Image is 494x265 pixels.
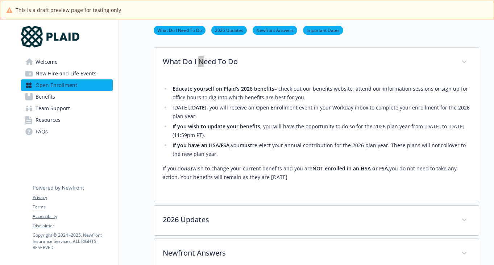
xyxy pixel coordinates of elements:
[163,164,470,182] p: If you do wish to change your current benefits and you are you do not need to take any action. Yo...
[36,91,55,103] span: Benefits
[36,79,77,91] span: Open Enrollment
[16,6,121,14] span: This is a draft preview page for testing only
[33,232,112,250] p: Copyright © 2024 - 2025 , Newfront Insurance Services, ALL RIGHTS RESERVED
[303,26,343,33] a: Important Dates
[33,194,112,201] a: Privacy
[253,26,297,33] a: Newfront Answers
[173,123,260,130] strong: If you wish to update your benefits
[173,142,231,149] strong: If you have an HSA/FSA,
[171,84,470,102] li: – check out our benefits website, attend our information sessions or sign up for office hours to ...
[211,26,247,33] a: 2026 Updates
[36,56,58,68] span: Welcome
[312,165,389,172] strong: NOT enrolled in an HSA or FSA,
[154,47,479,77] div: What Do I Need To Do
[36,103,70,114] span: Team Support
[36,68,96,79] span: New Hire and Life Events
[163,248,453,258] p: Newfront Answers
[163,214,453,225] p: 2026 Updates
[33,213,112,220] a: Accessibility
[154,77,479,202] div: What Do I Need To Do
[21,126,113,137] a: FAQs
[163,56,453,67] p: What Do I Need To Do
[171,141,470,158] li: you re-elect your annual contribution for the 2026 plan year. These plans will not rollover to th...
[21,91,113,103] a: Benefits
[173,85,274,92] strong: Educate yourself on Plaid’s 2026 benefits
[21,79,113,91] a: Open Enrollment
[36,114,61,126] span: Resources
[33,204,112,210] a: Terms
[21,103,113,114] a: Team Support
[36,126,48,137] span: FAQs
[21,68,113,79] a: New Hire and Life Events
[184,165,192,172] strong: not
[154,26,206,33] a: What Do I Need To Do
[21,114,113,126] a: Resources
[171,122,470,140] li: , you will have the opportunity to do so for the 2026 plan year from [DATE] to [DATE] (11:59pm PT).
[33,223,112,229] a: Disclaimer
[240,142,252,149] strong: must
[171,103,470,121] li: [DATE], , you will receive an Open Enrollment event in your Workday inbox to complete your enroll...
[154,206,479,235] div: 2026 Updates
[190,104,207,111] strong: [DATE]
[21,56,113,68] a: Welcome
